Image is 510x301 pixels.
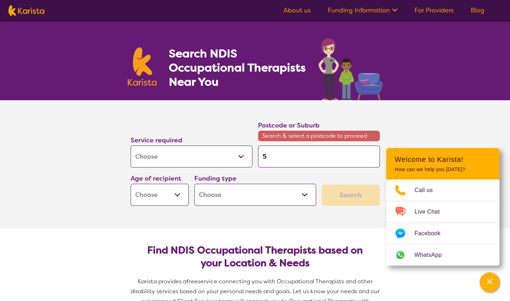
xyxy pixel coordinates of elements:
a: Funding Information [328,6,397,15]
button: Channel Menu [480,272,499,292]
a: Blog [471,6,485,15]
label: Funding type [194,174,236,183]
a: About us [283,6,311,15]
div: Channel Menu [386,148,499,266]
label: Postcode or Suburb [258,121,320,130]
span: Karista provides a [138,278,187,285]
h2: Find NDIS Occupational Therapists based on your Location & Needs [136,244,374,269]
a: For Providers [414,6,454,15]
h1: Search NDIS Occupational Therapists Near You [168,46,306,89]
span: WhatsApp [414,250,450,260]
h2: Welcome to Karista! [395,155,491,164]
input: Type [258,146,380,167]
img: Karista logo [128,47,157,86]
span: Live Chat [414,206,448,217]
span: Call us [414,185,441,195]
span: Search & select a postcode to proceed [258,131,380,141]
label: Age of recipient [131,174,181,183]
img: occupational-therapy [319,38,383,100]
span: free [187,278,198,285]
label: Service required [131,136,182,144]
span: Facebook [414,228,449,239]
ul: Choose channel [386,180,499,266]
img: Karista logo [8,5,44,16]
a: Web link opens in a new tab. [386,244,499,266]
p: How can we help you [DATE]? [395,166,491,172]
